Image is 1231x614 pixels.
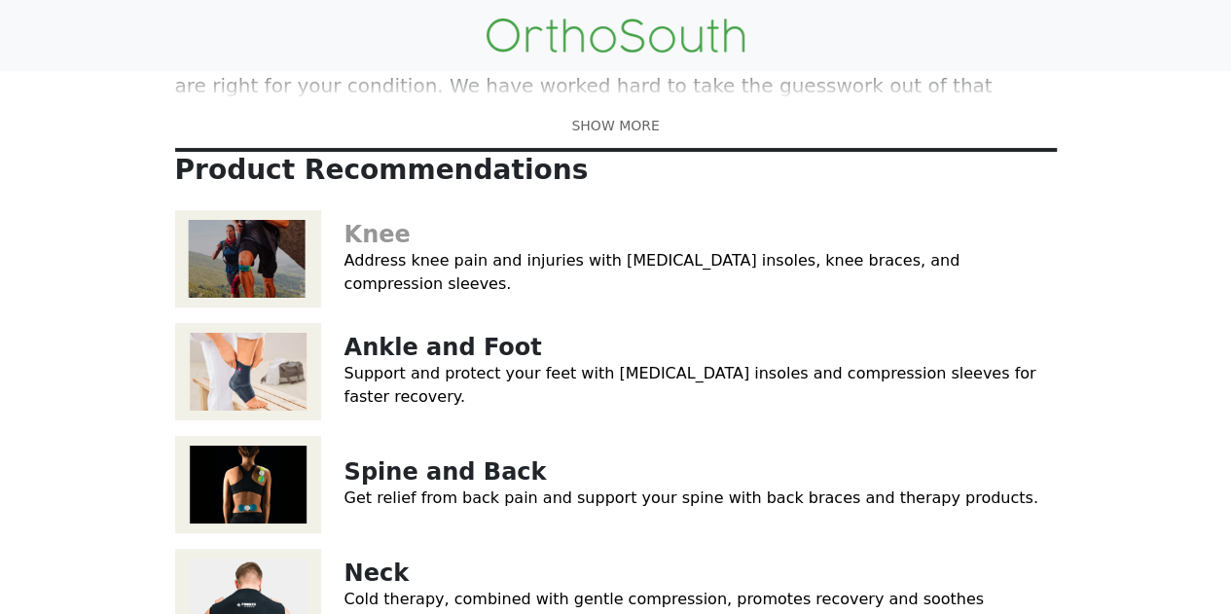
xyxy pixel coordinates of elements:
[344,334,542,361] a: Ankle and Foot
[175,436,321,533] img: Spine and Back
[344,458,547,486] a: Spine and Back
[344,251,960,293] a: Address knee pain and injuries with [MEDICAL_DATA] insoles, knee braces, and compression sleeves.
[175,210,321,307] img: Knee
[487,18,744,53] img: OrthoSouth
[344,488,1038,507] a: Get relief from back pain and support your spine with back braces and therapy products.
[344,364,1036,406] a: Support and protect your feet with [MEDICAL_DATA] insoles and compression sleeves for faster reco...
[344,560,410,587] a: Neck
[344,221,411,248] a: Knee
[175,323,321,420] img: Ankle and Foot
[175,154,1057,187] p: Product Recommendations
